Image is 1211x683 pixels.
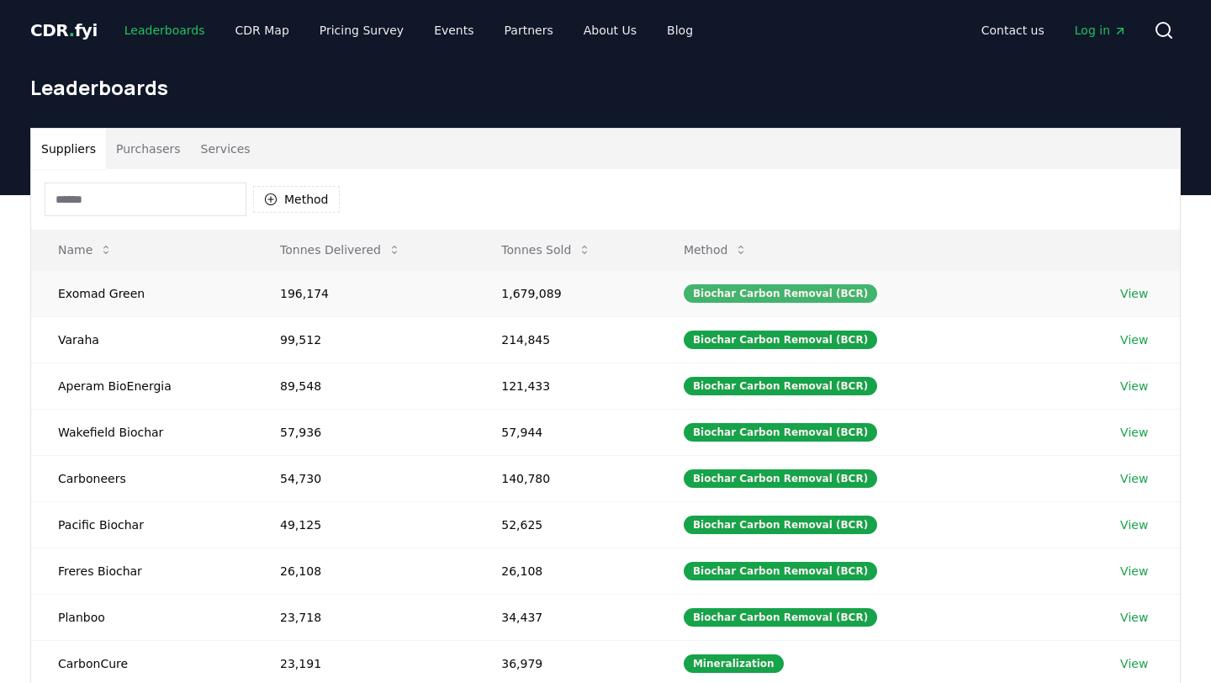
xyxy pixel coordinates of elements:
nav: Main [968,15,1140,45]
a: Blog [653,15,706,45]
button: Tonnes Delivered [267,233,415,267]
div: Biochar Carbon Removal (BCR) [684,562,877,580]
td: 214,845 [474,316,657,363]
a: View [1120,424,1148,441]
h1: Leaderboards [30,74,1181,101]
td: 89,548 [253,363,474,409]
div: Biochar Carbon Removal (BCR) [684,331,877,349]
span: . [69,20,75,40]
td: 23,718 [253,594,474,640]
button: Method [253,186,340,213]
a: About Us [570,15,650,45]
a: View [1120,563,1148,580]
td: 196,174 [253,270,474,316]
td: 57,944 [474,409,657,455]
td: 49,125 [253,501,474,548]
div: Biochar Carbon Removal (BCR) [684,423,877,442]
div: Biochar Carbon Removal (BCR) [684,284,877,303]
button: Suppliers [31,129,106,169]
td: Exomad Green [31,270,253,316]
a: View [1120,285,1148,302]
td: Planboo [31,594,253,640]
button: Purchasers [106,129,191,169]
div: Biochar Carbon Removal (BCR) [684,516,877,534]
td: 121,433 [474,363,657,409]
td: 26,108 [474,548,657,594]
td: 54,730 [253,455,474,501]
a: Log in [1061,15,1140,45]
a: CDR Map [222,15,303,45]
td: Carboneers [31,455,253,501]
td: 99,512 [253,316,474,363]
a: Leaderboards [111,15,219,45]
span: Log in [1075,22,1127,39]
a: Pricing Survey [306,15,417,45]
a: View [1120,609,1148,626]
td: Varaha [31,316,253,363]
a: Partners [491,15,567,45]
a: CDR.fyi [30,19,98,42]
a: View [1120,516,1148,533]
span: CDR fyi [30,20,98,40]
td: Freres Biochar [31,548,253,594]
a: View [1120,331,1148,348]
button: Services [191,129,261,169]
a: Contact us [968,15,1058,45]
td: 26,108 [253,548,474,594]
td: Aperam BioEnergia [31,363,253,409]
td: 1,679,089 [474,270,657,316]
div: Biochar Carbon Removal (BCR) [684,377,877,395]
a: View [1120,655,1148,672]
div: Mineralization [684,654,784,673]
td: 57,936 [253,409,474,455]
a: View [1120,378,1148,394]
div: Biochar Carbon Removal (BCR) [684,608,877,627]
button: Name [45,233,126,267]
div: Biochar Carbon Removal (BCR) [684,469,877,488]
button: Tonnes Sold [488,233,605,267]
nav: Main [111,15,706,45]
td: 34,437 [474,594,657,640]
td: 140,780 [474,455,657,501]
a: Events [420,15,487,45]
button: Method [670,233,762,267]
a: View [1120,470,1148,487]
td: 52,625 [474,501,657,548]
td: Wakefield Biochar [31,409,253,455]
td: Pacific Biochar [31,501,253,548]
